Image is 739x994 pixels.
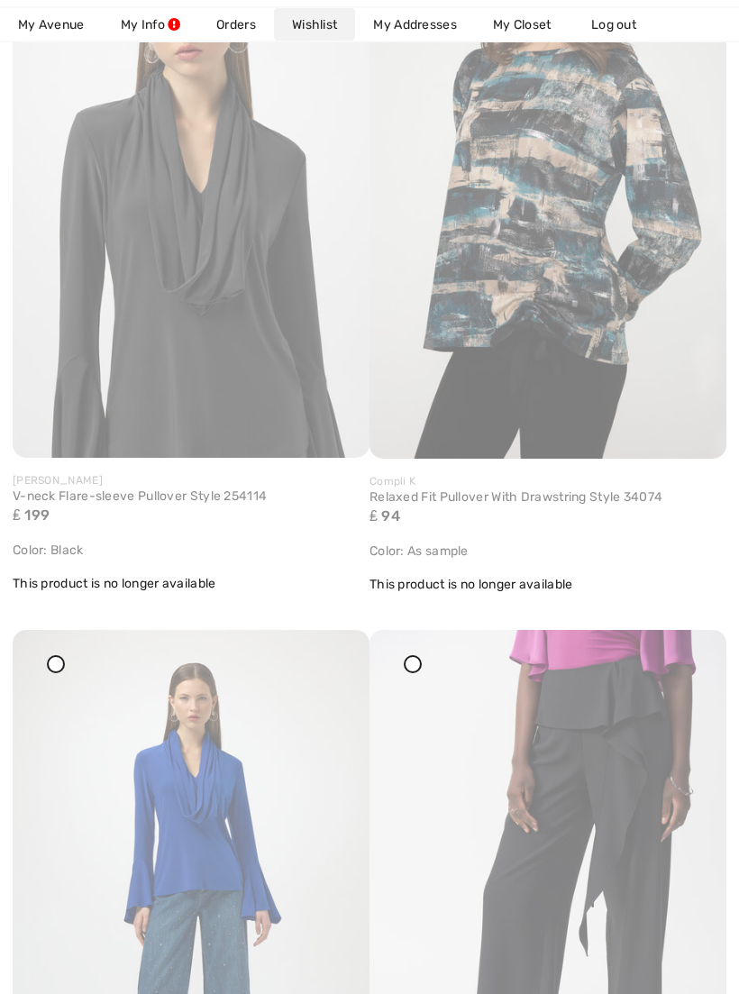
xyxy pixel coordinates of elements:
a: V-neck Flare-sleeve Pullover Style 254114 [13,489,369,506]
div: Color: Black [13,542,369,561]
a: My Closet [475,8,570,41]
div: [PERSON_NAME] [13,473,369,489]
p: This product is no longer available [369,576,726,595]
span: ₤ 94 [369,508,400,525]
a: Log out [573,8,672,41]
span: My Avenue [18,15,85,34]
a: My Addresses [355,8,475,41]
span: ₤ 199 [13,507,50,524]
a: Orders [198,8,274,41]
a: My Info [103,8,198,41]
p: This product is no longer available [13,575,369,594]
a: Wishlist [274,8,355,41]
div: Compli K [369,474,726,490]
a: Relaxed Fit Pullover With Drawstring Style 34074 [369,490,726,506]
div: Color: As sample [369,543,726,561]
